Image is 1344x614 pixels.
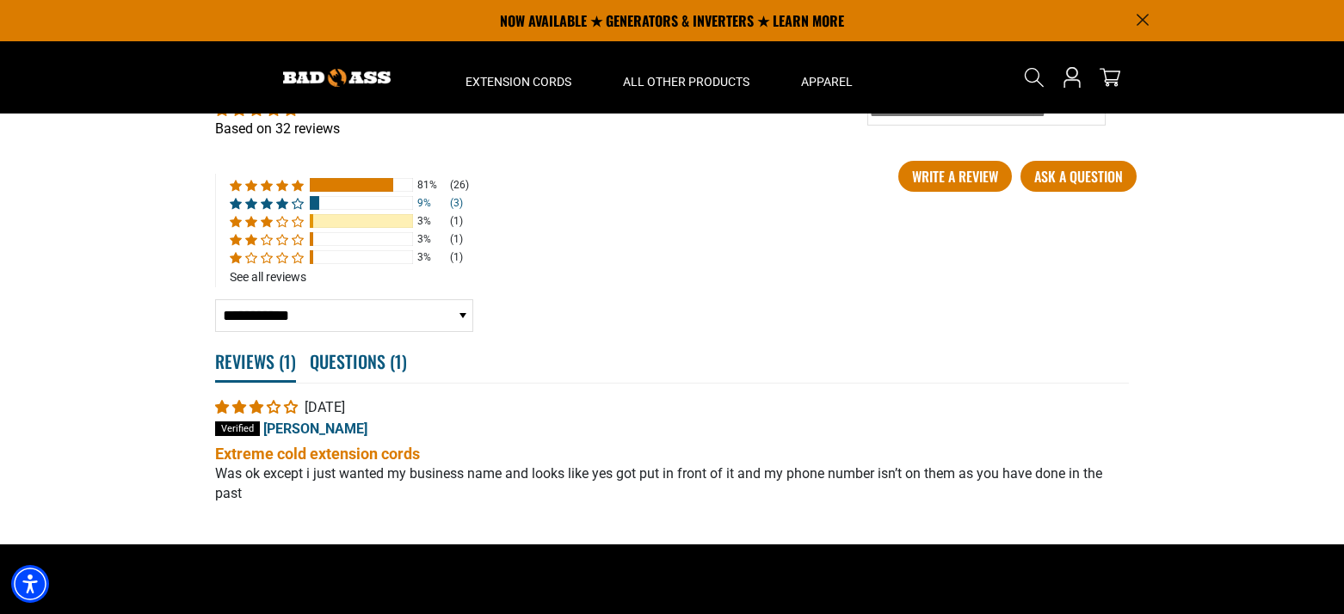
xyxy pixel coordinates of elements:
[230,178,304,193] div: 81% (26) reviews with 5 star rating
[465,74,571,89] span: Extension Cords
[230,232,304,247] div: 3% (1) reviews with 2 star rating
[450,214,463,229] div: (1)
[395,348,402,374] span: 1
[230,250,304,265] div: 3% (1) reviews with 1 star rating
[623,74,749,89] span: All Other Products
[284,348,291,374] span: 1
[801,74,853,89] span: Apparel
[898,161,1012,192] a: Write A Review
[417,232,445,247] div: 3%
[215,443,1129,464] b: Extreme cold extension cords
[215,342,296,383] span: Reviews ( )
[263,421,367,437] span: [PERSON_NAME]
[450,196,463,211] div: (3)
[450,178,469,193] div: (26)
[230,270,469,284] div: See all reviews
[450,232,463,247] div: (1)
[450,250,463,265] div: (1)
[417,250,445,265] div: 3%
[775,41,879,114] summary: Apparel
[230,214,304,229] div: 3% (1) reviews with 3 star rating
[230,196,304,211] div: 9% (3) reviews with 4 star rating
[417,178,445,193] div: 81%
[215,299,473,332] select: Sort dropdown
[1020,64,1048,91] summary: Search
[305,399,345,415] span: [DATE]
[215,120,340,137] a: Based on 32 reviews - open in a new tab
[1058,41,1086,114] a: Open this option
[215,464,1129,503] p: Was ok except i just wanted my business name and looks like yes got put in front of it and my pho...
[11,565,49,603] div: Accessibility Menu
[1096,67,1124,88] a: cart
[1020,161,1137,192] a: Ask a question
[417,214,445,229] div: 3%
[440,41,597,114] summary: Extension Cords
[417,196,445,211] div: 9%
[215,399,301,415] span: 3 star review
[283,69,391,87] img: Bad Ass Extension Cords
[597,41,775,114] summary: All Other Products
[310,342,407,380] span: Questions ( )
